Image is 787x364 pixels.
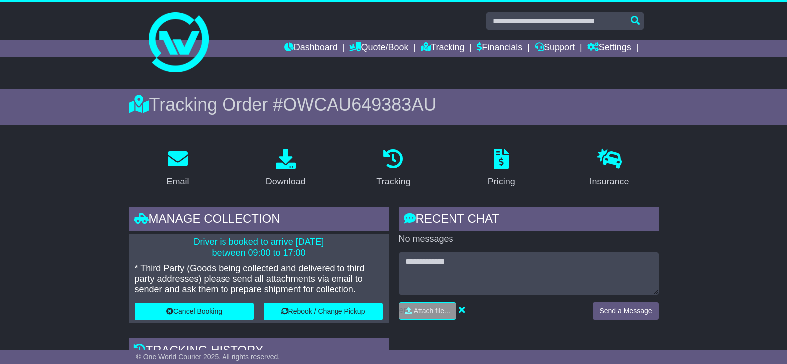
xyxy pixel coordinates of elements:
[129,94,659,115] div: Tracking Order #
[587,40,631,57] a: Settings
[421,40,464,57] a: Tracking
[264,303,383,320] button: Rebook / Change Pickup
[399,207,659,234] div: RECENT CHAT
[370,145,417,192] a: Tracking
[488,175,515,188] div: Pricing
[284,40,337,57] a: Dashboard
[135,303,254,320] button: Cancel Booking
[481,145,522,192] a: Pricing
[376,175,410,188] div: Tracking
[259,145,312,192] a: Download
[590,175,629,188] div: Insurance
[166,175,189,188] div: Email
[583,145,636,192] a: Insurance
[477,40,522,57] a: Financials
[349,40,408,57] a: Quote/Book
[135,237,383,258] p: Driver is booked to arrive [DATE] between 09:00 to 17:00
[136,353,280,361] span: © One World Courier 2025. All rights reserved.
[593,302,658,320] button: Send a Message
[129,207,389,234] div: Manage collection
[283,94,436,115] span: OWCAU649383AU
[399,234,659,245] p: No messages
[266,175,306,188] div: Download
[135,263,383,295] p: * Third Party (Goods being collected and delivered to third party addresses) please send all atta...
[160,145,195,192] a: Email
[535,40,575,57] a: Support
